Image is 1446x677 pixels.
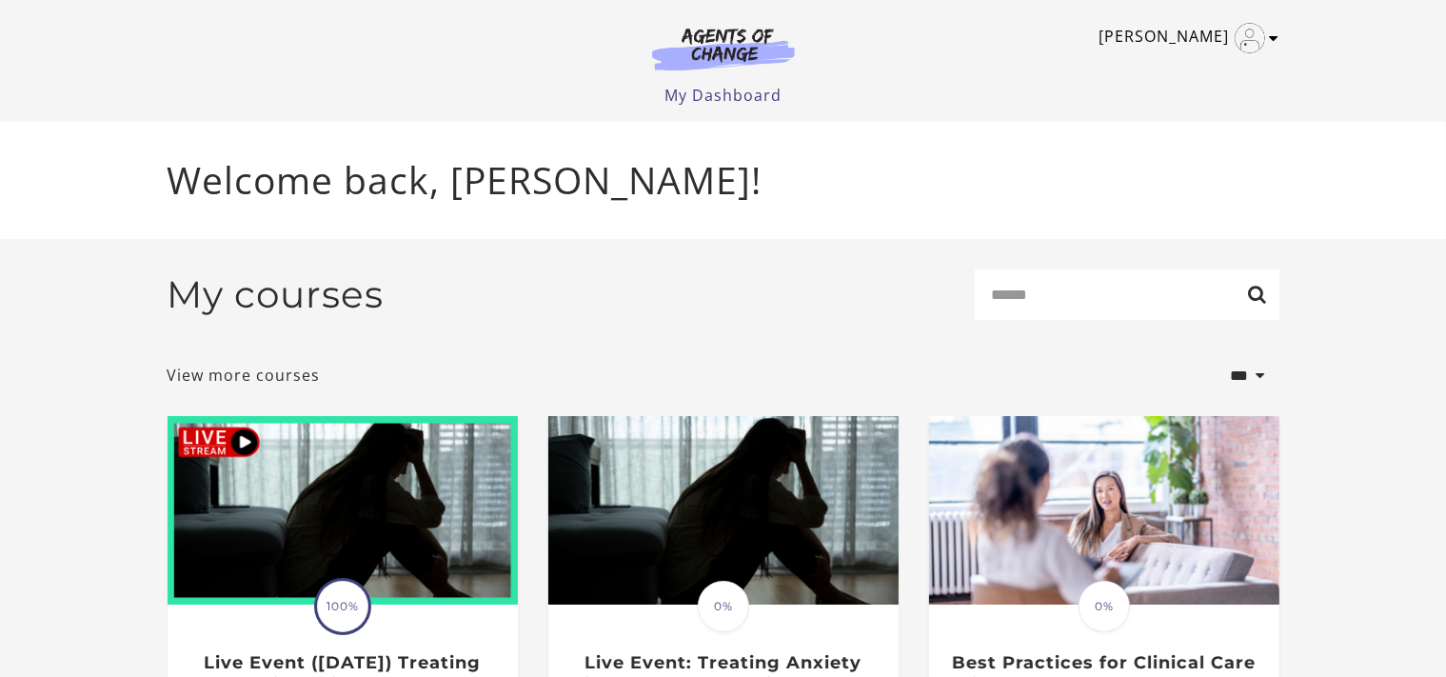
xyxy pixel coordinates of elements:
span: 100% [317,581,368,632]
h2: My courses [168,272,385,317]
a: My Dashboard [664,85,782,106]
a: Toggle menu [1099,23,1270,53]
a: View more courses [168,364,321,387]
span: 0% [698,581,749,632]
p: Welcome back, [PERSON_NAME]! [168,152,1279,209]
img: Agents of Change Logo [632,27,815,70]
span: 0% [1079,581,1130,632]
